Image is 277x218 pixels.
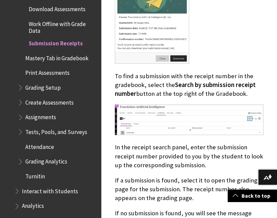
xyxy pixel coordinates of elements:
[25,67,70,77] span: Print Assessments
[25,126,87,135] span: Tests, Pools, and Surveys
[22,200,44,210] span: Analytics
[29,18,97,34] span: Work Offline with Grade Data
[22,186,78,195] span: Interact with Students
[25,52,89,62] span: Mastery Tab in Gradebook
[115,72,263,99] p: To find a submission with the receipt number in the gradebook, select the button at the top right...
[228,190,277,202] a: Back to top
[25,97,74,106] span: Create Assessments
[25,156,67,165] span: Grading Analytics
[25,82,61,91] span: Grading Setup
[115,176,263,203] p: If a submission is found, select it to open the grading page for the submission. The receipt numb...
[25,112,56,121] span: Assignments
[115,143,263,170] p: In the receipt search panel, enter the submission receipt number provided to you by the student t...
[115,105,263,135] img: Submission receipt icon at the top of the gradebook.
[25,141,54,150] span: Attendance
[29,4,85,13] span: Download Assessments
[25,171,45,180] span: Turnitin
[29,38,83,47] span: Submission Receipts
[115,81,256,97] span: Search by submission receipt number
